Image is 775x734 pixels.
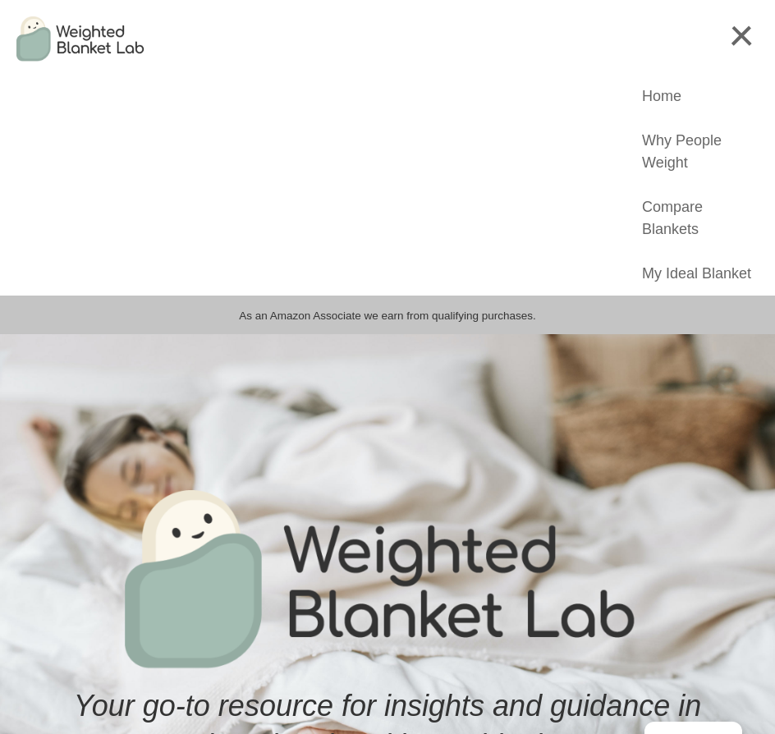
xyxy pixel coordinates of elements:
[642,196,760,241] a: Compare Blankets
[642,130,760,174] a: Why People Weight
[642,85,681,108] a: Home
[239,310,536,322] span: As an Amazon Associate we earn from qualifying purchases.
[642,263,751,285] a: My Ideal Blanket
